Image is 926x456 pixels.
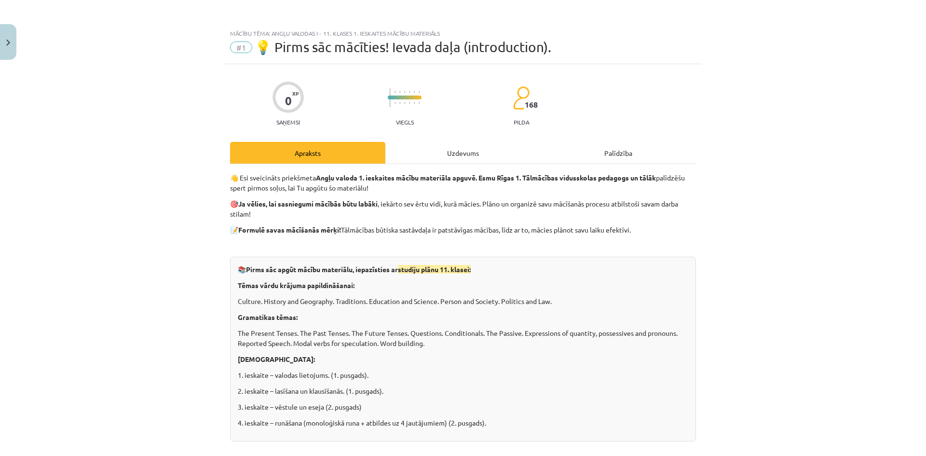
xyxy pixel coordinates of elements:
[230,199,696,219] p: 🎯 , iekārto sev ērtu vidi, kurā mācies. Plāno un organizē savu mācīšanās procesu atbilstoši savam...
[419,91,420,93] img: icon-short-line-57e1e144782c952c97e751825c79c345078a6d821885a25fce030b3d8c18986b.svg
[395,91,395,93] img: icon-short-line-57e1e144782c952c97e751825c79c345078a6d821885a25fce030b3d8c18986b.svg
[414,102,415,104] img: icon-short-line-57e1e144782c952c97e751825c79c345078a6d821885a25fce030b3d8c18986b.svg
[404,102,405,104] img: icon-short-line-57e1e144782c952c97e751825c79c345078a6d821885a25fce030b3d8c18986b.svg
[238,313,298,321] strong: Gramatikas tēmas:
[246,265,471,274] strong: Pirms sāc apgūt mācību materiālu, iepazīsties ar
[238,370,688,380] p: 1. ieskaite – valodas lietojums. (1. pusgads).
[419,102,420,104] img: icon-short-line-57e1e144782c952c97e751825c79c345078a6d821885a25fce030b3d8c18986b.svg
[398,265,471,274] span: studiju plānu 11. klasei:
[514,119,529,125] p: pilda
[292,91,299,96] span: XP
[238,418,688,428] p: 4. ieskaite – runāšana (monoloģiskā runa + atbildes uz 4 jautājumiem) (2. pusgads).
[316,173,656,182] strong: Angļu valoda 1. ieskaites mācību materiāla apguvē. Esmu Rīgas 1. Tālmācības vidusskolas pedagogs ...
[390,88,391,107] img: icon-long-line-d9ea69661e0d244f92f715978eff75569469978d946b2353a9bb055b3ed8787d.svg
[285,94,292,108] div: 0
[255,39,551,55] span: 💡 Pirms sāc mācīties! Ievada daļa (introduction).
[395,102,395,104] img: icon-short-line-57e1e144782c952c97e751825c79c345078a6d821885a25fce030b3d8c18986b.svg
[541,142,696,164] div: Palīdzība
[238,281,354,290] strong: Tēmas vārdu krājuma papildināšanai:
[385,142,541,164] div: Uzdevums
[230,225,696,235] p: 📝 Tālmācības būtiska sastāvdaļa ir patstāvīgas mācības, līdz ar to, mācies plānot savu laiku efek...
[238,386,688,396] p: 2. ieskaite – lasīšana un klausīšanās. (1. pusgads).
[404,91,405,93] img: icon-short-line-57e1e144782c952c97e751825c79c345078a6d821885a25fce030b3d8c18986b.svg
[409,91,410,93] img: icon-short-line-57e1e144782c952c97e751825c79c345078a6d821885a25fce030b3d8c18986b.svg
[409,102,410,104] img: icon-short-line-57e1e144782c952c97e751825c79c345078a6d821885a25fce030b3d8c18986b.svg
[238,355,315,363] strong: [DEMOGRAPHIC_DATA]:
[525,100,538,109] span: 168
[238,264,688,275] p: 📚
[230,30,696,37] div: Mācību tēma: Angļu valodas i - 11. klases 1. ieskaites mācību materiāls
[6,40,10,46] img: icon-close-lesson-0947bae3869378f0d4975bcd49f059093ad1ed9edebbc8119c70593378902aed.svg
[272,119,304,125] p: Saņemsi
[396,119,414,125] p: Viegls
[238,199,378,208] strong: Ja vēlies, lai sasniegumi mācībās būtu labāki
[238,402,688,412] p: 3. ieskaite – vēstule un eseja (2. pusgads)
[238,328,688,348] p: The Present Tenses. The Past Tenses. The Future Tenses. Questions. Conditionals. The Passive. Exp...
[230,142,385,164] div: Apraksts
[230,173,696,193] p: 👋 Esi sveicināts priekšmeta palīdzēšu spert pirmos soļus, lai Tu apgūtu šo materiālu!
[513,86,530,110] img: students-c634bb4e5e11cddfef0936a35e636f08e4e9abd3cc4e673bd6f9a4125e45ecb1.svg
[399,102,400,104] img: icon-short-line-57e1e144782c952c97e751825c79c345078a6d821885a25fce030b3d8c18986b.svg
[414,91,415,93] img: icon-short-line-57e1e144782c952c97e751825c79c345078a6d821885a25fce030b3d8c18986b.svg
[238,296,688,306] p: Culture. History and Geography. Traditions. Education and Science. Person and Society. Politics a...
[230,41,252,53] span: #1
[399,91,400,93] img: icon-short-line-57e1e144782c952c97e751825c79c345078a6d821885a25fce030b3d8c18986b.svg
[238,225,341,234] strong: Formulē savas mācīšanās mērķi!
